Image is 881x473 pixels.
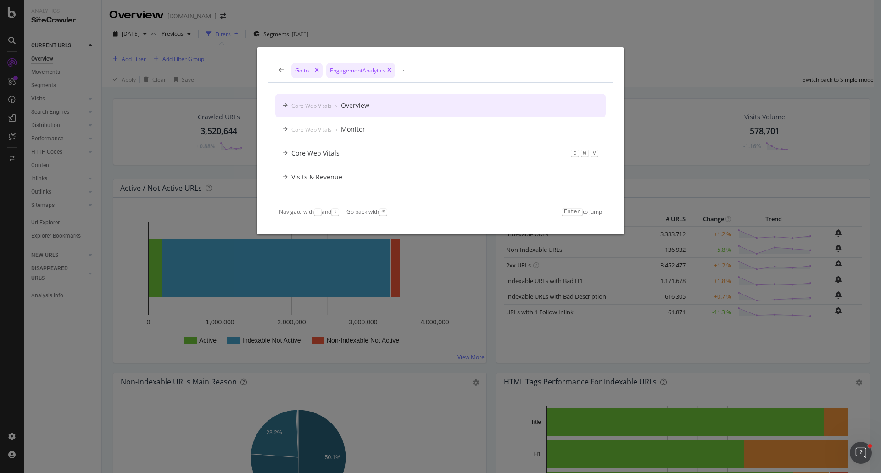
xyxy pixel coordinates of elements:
[326,63,395,78] div: EngagementAnalytics
[291,63,323,78] div: Go to...
[331,208,339,216] kbd: ↓
[291,173,342,182] div: Visits & Revenue
[850,442,872,464] iframe: Intercom live chat
[335,102,337,110] div: ›
[581,150,589,157] kbd: w
[571,150,579,157] kbd: c
[335,126,337,134] div: ›
[291,126,332,134] div: Core Web Vitals
[291,102,332,110] div: Core Web Vitals
[257,47,624,234] div: modal
[346,208,387,216] div: Go back with
[341,125,365,134] div: Monitor
[562,208,583,216] kbd: Enter
[314,208,322,216] kbd: ↑
[402,67,602,74] input: EngagementAnalytics
[341,101,369,110] div: Overview
[562,208,602,216] div: to jump
[379,208,387,216] kbd: ⌫
[291,149,340,158] div: Core Web Vitals
[279,208,339,216] div: Navigate with and
[591,150,598,157] kbd: v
